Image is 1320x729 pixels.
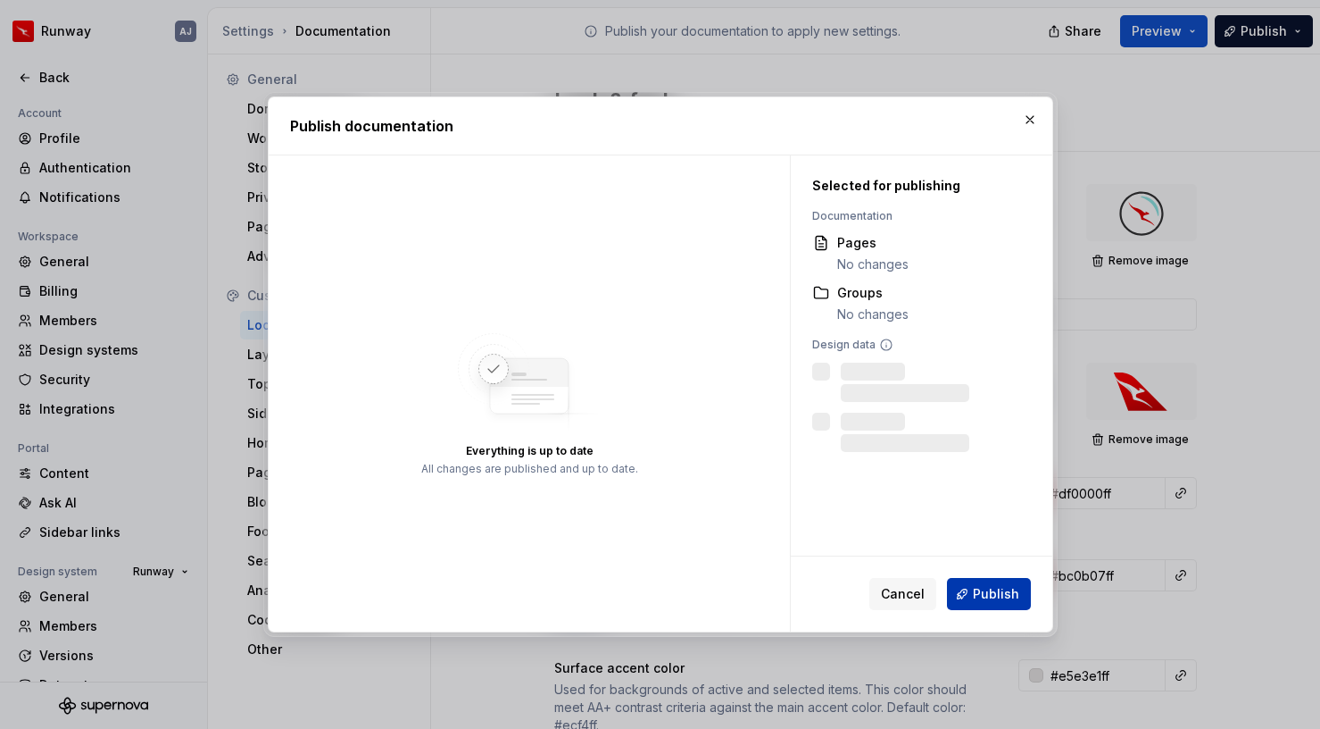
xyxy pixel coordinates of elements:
[869,578,936,610] button: Cancel
[812,338,1022,352] div: Design data
[290,115,1031,137] h2: Publish documentation
[837,284,909,302] div: Groups
[947,578,1031,610] button: Publish
[881,585,925,603] span: Cancel
[837,234,909,252] div: Pages
[837,256,909,273] div: No changes
[465,444,593,458] div: Everything is up to date
[973,585,1019,603] span: Publish
[812,177,1022,195] div: Selected for publishing
[837,306,909,323] div: No changes
[420,462,637,476] div: All changes are published and up to date.
[812,209,1022,223] div: Documentation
